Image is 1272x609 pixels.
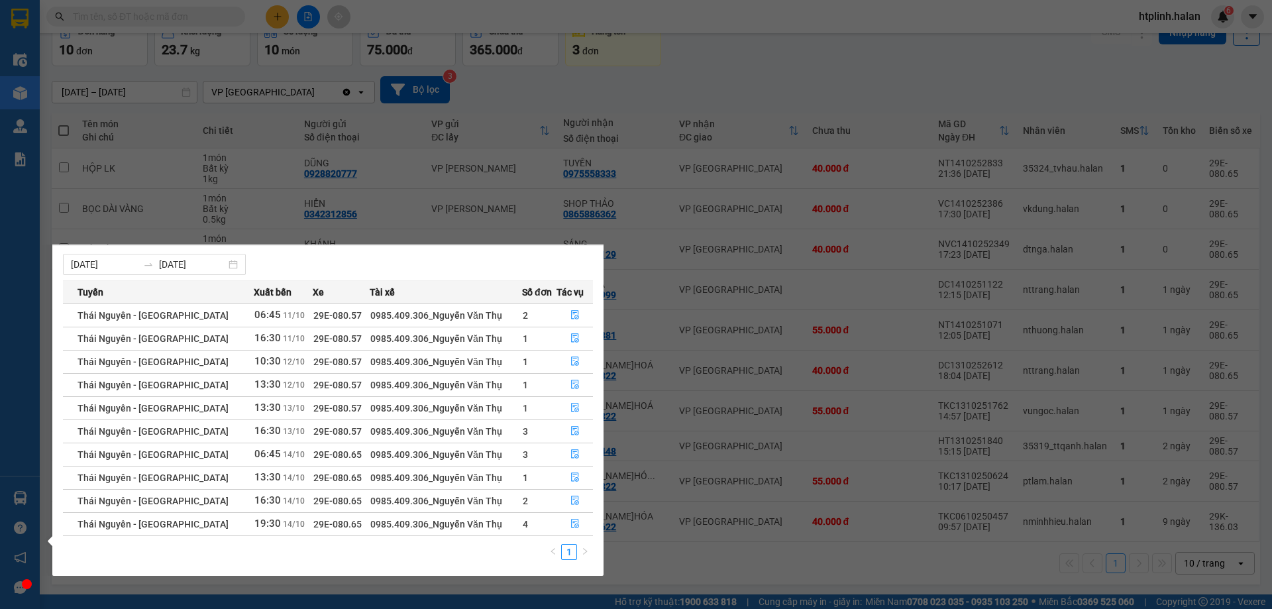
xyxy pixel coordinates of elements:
[370,285,395,300] span: Tài xế
[545,544,561,560] button: left
[313,449,362,460] span: 29E-080.65
[523,380,528,390] span: 1
[557,398,592,419] button: file-done
[78,333,229,344] span: Thái Nguyên - [GEOGRAPHIC_DATA]
[570,310,580,321] span: file-done
[313,472,362,483] span: 29E-080.65
[78,285,103,300] span: Tuyến
[557,467,592,488] button: file-done
[283,520,305,529] span: 14/10
[557,328,592,349] button: file-done
[283,427,305,436] span: 13/10
[570,472,580,483] span: file-done
[570,333,580,344] span: file-done
[523,403,528,414] span: 1
[254,355,281,367] span: 10:30
[522,285,552,300] span: Số đơn
[283,473,305,482] span: 14/10
[17,17,116,83] img: logo.jpg
[570,449,580,460] span: file-done
[254,448,281,460] span: 06:45
[370,308,521,323] div: 0985.409.306_Nguyễn Văn Thụ
[523,426,528,437] span: 3
[313,426,362,437] span: 29E-080.57
[523,496,528,506] span: 2
[254,309,281,321] span: 06:45
[570,403,580,414] span: file-done
[577,544,593,560] button: right
[370,494,521,508] div: 0985.409.306_Nguyễn Văn Thụ
[254,402,281,414] span: 13:30
[523,472,528,483] span: 1
[570,496,580,506] span: file-done
[557,444,592,465] button: file-done
[523,333,528,344] span: 1
[254,285,291,300] span: Xuất bến
[370,401,521,415] div: 0985.409.306_Nguyễn Văn Thụ
[78,310,229,321] span: Thái Nguyên - [GEOGRAPHIC_DATA]
[313,519,362,529] span: 29E-080.65
[254,378,281,390] span: 13:30
[557,374,592,396] button: file-done
[370,424,521,439] div: 0985.409.306_Nguyễn Văn Thụ
[283,404,305,413] span: 13/10
[570,380,580,390] span: file-done
[159,257,226,272] input: Đến ngày
[283,357,305,366] span: 12/10
[78,380,229,390] span: Thái Nguyên - [GEOGRAPHIC_DATA]
[523,519,528,529] span: 4
[78,472,229,483] span: Thái Nguyên - [GEOGRAPHIC_DATA]
[143,259,154,270] span: to
[283,450,305,459] span: 14/10
[549,547,557,555] span: left
[313,380,362,390] span: 29E-080.57
[557,490,592,512] button: file-done
[370,471,521,485] div: 0985.409.306_Nguyễn Văn Thụ
[370,378,521,392] div: 0985.409.306_Nguyễn Văn Thụ
[523,449,528,460] span: 3
[561,544,577,560] li: 1
[254,425,281,437] span: 16:30
[78,449,229,460] span: Thái Nguyên - [GEOGRAPHIC_DATA]
[370,331,521,346] div: 0985.409.306_Nguyễn Văn Thụ
[570,357,580,367] span: file-done
[313,357,362,367] span: 29E-080.57
[581,547,589,555] span: right
[78,426,229,437] span: Thái Nguyên - [GEOGRAPHIC_DATA]
[370,447,521,462] div: 0985.409.306_Nguyễn Văn Thụ
[313,285,324,300] span: Xe
[313,496,362,506] span: 29E-080.65
[557,514,592,535] button: file-done
[562,545,576,559] a: 1
[370,517,521,531] div: 0985.409.306_Nguyễn Văn Thụ
[570,426,580,437] span: file-done
[523,310,528,321] span: 2
[313,333,362,344] span: 29E-080.57
[370,355,521,369] div: 0985.409.306_Nguyễn Văn Thụ
[78,496,229,506] span: Thái Nguyên - [GEOGRAPHIC_DATA]
[283,380,305,390] span: 12/10
[557,351,592,372] button: file-done
[143,259,154,270] span: swap-right
[71,257,138,272] input: Từ ngày
[523,357,528,367] span: 1
[313,403,362,414] span: 29E-080.57
[78,519,229,529] span: Thái Nguyên - [GEOGRAPHIC_DATA]
[17,90,197,135] b: GỬI : VP [GEOGRAPHIC_DATA]
[577,544,593,560] li: Next Page
[283,334,305,343] span: 11/10
[557,305,592,326] button: file-done
[556,285,584,300] span: Tác vụ
[283,496,305,506] span: 14/10
[313,310,362,321] span: 29E-080.57
[557,421,592,442] button: file-done
[254,518,281,529] span: 19:30
[78,357,229,367] span: Thái Nguyên - [GEOGRAPHIC_DATA]
[545,544,561,560] li: Previous Page
[124,32,554,49] li: 271 - [PERSON_NAME] - [GEOGRAPHIC_DATA] - [GEOGRAPHIC_DATA]
[283,311,305,320] span: 11/10
[254,332,281,344] span: 16:30
[570,519,580,529] span: file-done
[78,403,229,414] span: Thái Nguyên - [GEOGRAPHIC_DATA]
[254,494,281,506] span: 16:30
